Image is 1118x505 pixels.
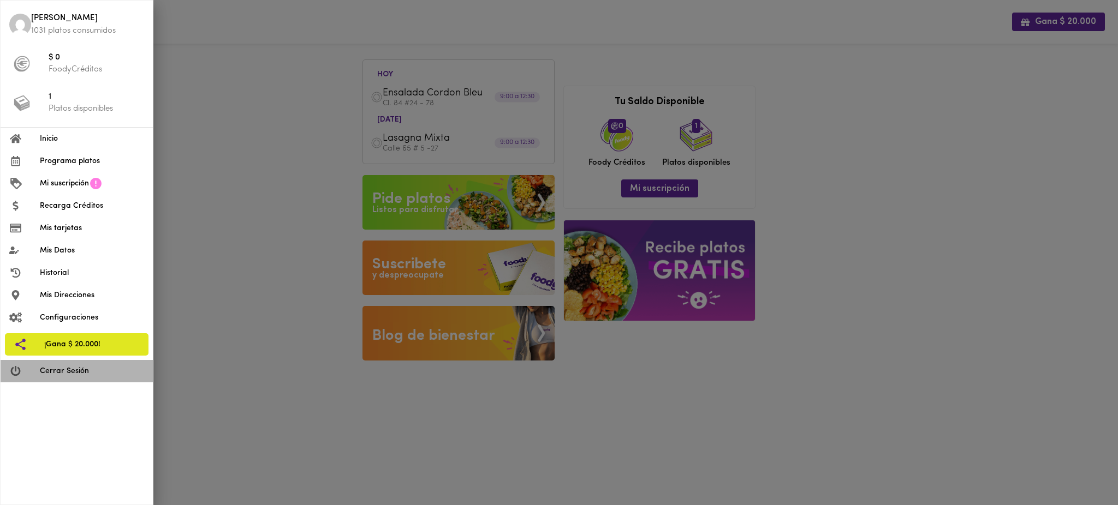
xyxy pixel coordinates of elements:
[40,223,144,234] span: Mis tarjetas
[40,133,144,145] span: Inicio
[40,267,144,279] span: Historial
[44,339,140,350] span: ¡Gana $ 20.000!
[49,91,144,104] span: 1
[14,56,30,72] img: foody-creditos-black.png
[40,245,144,256] span: Mis Datos
[40,365,144,377] span: Cerrar Sesión
[31,13,144,25] span: [PERSON_NAME]
[49,64,144,75] p: FoodyCréditos
[40,200,144,212] span: Recarga Créditos
[31,25,144,37] p: 1031 platos consumidos
[49,103,144,115] p: Platos disponibles
[1055,442,1107,494] iframe: Messagebird Livechat Widget
[40,155,144,167] span: Programa platos
[40,178,89,189] span: Mi suscripción
[40,312,144,323] span: Configuraciones
[14,95,30,111] img: platos_menu.png
[49,52,144,64] span: $ 0
[40,290,144,301] span: Mis Direcciones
